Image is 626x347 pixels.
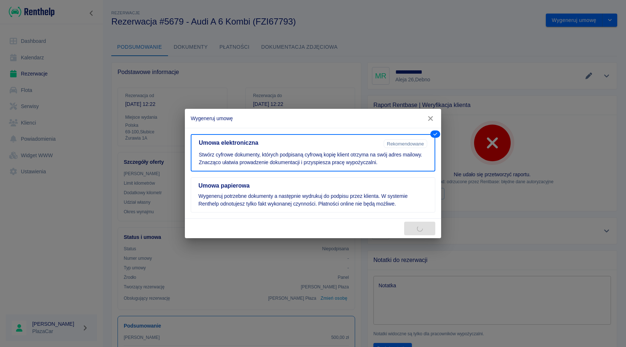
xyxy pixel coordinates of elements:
h2: Wygeneruj umowę [185,109,441,128]
span: Rekomendowane [384,141,427,147]
h5: Umowa elektroniczna [199,139,381,147]
p: Wygeneruj potrzebne dokumenty a następnie wydrukuj do podpisu przez klienta. W systemie Renthelp ... [198,192,428,208]
button: Umowa papierowaWygeneruj potrzebne dokumenty a następnie wydrukuj do podpisu przez klienta. W sys... [191,177,435,213]
h5: Umowa papierowa [198,182,428,189]
button: Umowa elektronicznaRekomendowaneStwórz cyfrowe dokumenty, których podpisaną cyfrową kopię klient ... [191,134,435,171]
p: Stwórz cyfrowe dokumenty, których podpisaną cyfrową kopię klient otrzyma na swój adres mailowy. Z... [199,151,427,166]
